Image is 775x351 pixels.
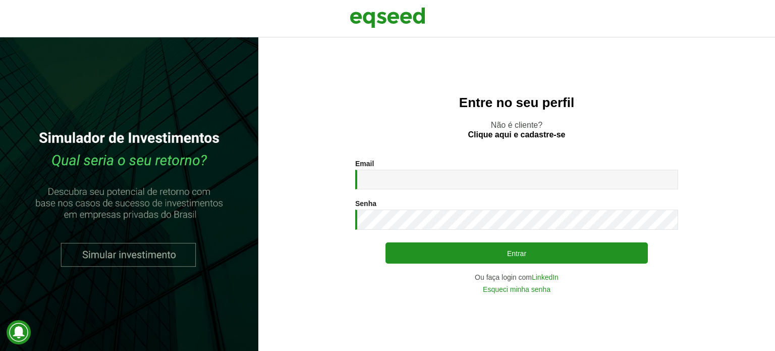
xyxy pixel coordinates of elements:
[483,286,550,293] a: Esqueci minha senha
[532,274,559,281] a: LinkedIn
[468,131,566,139] a: Clique aqui e cadastre-se
[385,242,648,264] button: Entrar
[355,200,376,207] label: Senha
[355,274,678,281] div: Ou faça login com
[350,5,425,30] img: EqSeed Logo
[279,120,755,139] p: Não é cliente?
[355,160,374,167] label: Email
[279,95,755,110] h2: Entre no seu perfil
